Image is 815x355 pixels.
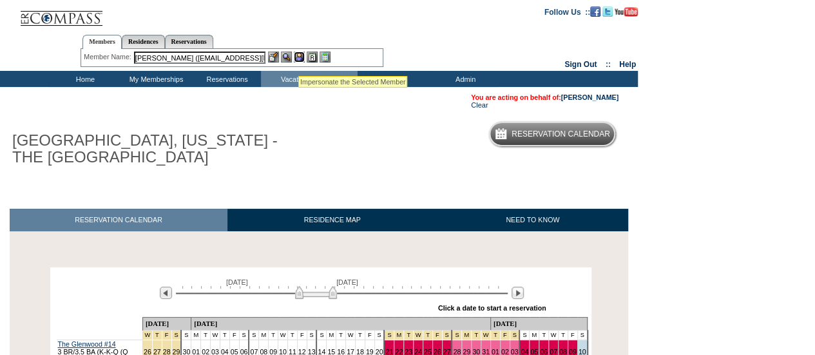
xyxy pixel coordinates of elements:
[48,71,119,87] td: Home
[432,331,442,340] td: Christmas
[512,130,610,139] h5: Reservation Calendar
[307,331,316,340] td: S
[259,331,269,340] td: M
[300,78,405,86] div: Impersonate the Selected Member
[226,278,248,286] span: [DATE]
[530,331,539,340] td: M
[307,52,318,62] img: Reservations
[394,331,404,340] td: Christmas
[452,331,461,340] td: New Year's
[229,331,239,340] td: F
[564,60,597,69] a: Sign Out
[539,331,549,340] td: T
[160,287,172,299] img: Previous
[84,52,133,62] div: Member Name:
[471,101,488,109] a: Clear
[249,331,258,340] td: S
[281,52,292,62] img: View
[239,331,249,340] td: S
[512,287,524,299] img: Next
[355,331,365,340] td: T
[442,331,452,340] td: Christmas
[374,331,384,340] td: S
[519,331,529,340] td: S
[346,331,356,340] td: W
[227,209,437,231] a: RESIDENCE MAP
[327,331,336,340] td: M
[320,52,331,62] img: b_calculator.gif
[336,331,346,340] td: T
[472,331,481,340] td: New Year's
[287,331,297,340] td: T
[171,331,181,340] td: Thanksgiving
[602,7,613,15] a: Follow us on Twitter
[462,331,472,340] td: New Year's
[294,52,305,62] img: Impersonate
[181,331,191,340] td: S
[568,331,577,340] td: F
[384,331,394,340] td: Christmas
[428,71,499,87] td: Admin
[10,209,227,231] a: RESERVATION CALENDAR
[297,331,307,340] td: F
[438,304,546,312] div: Click a date to start a reservation
[615,7,638,17] img: Subscribe to our YouTube Channel
[261,71,358,87] td: Vacation Collection
[190,71,261,87] td: Reservations
[590,7,600,15] a: Become our fan on Facebook
[615,7,638,15] a: Subscribe to our YouTube Channel
[10,130,298,169] h1: [GEOGRAPHIC_DATA], [US_STATE] - THE [GEOGRAPHIC_DATA]
[490,331,500,340] td: New Year's
[561,93,618,101] a: [PERSON_NAME]
[471,93,618,101] span: You are acting on behalf of:
[510,331,519,340] td: New Year's
[278,331,288,340] td: W
[336,278,358,286] span: [DATE]
[220,331,229,340] td: T
[58,340,116,348] a: The Glenwood #14
[437,209,628,231] a: NEED TO KNOW
[414,331,423,340] td: Christmas
[619,60,636,69] a: Help
[423,331,432,340] td: Christmas
[122,35,165,48] a: Residences
[558,331,568,340] td: T
[481,331,491,340] td: New Year's
[152,331,162,340] td: Thanksgiving
[490,318,587,331] td: [DATE]
[365,331,374,340] td: F
[142,318,191,331] td: [DATE]
[549,331,559,340] td: W
[201,331,211,340] td: T
[404,331,414,340] td: Christmas
[191,331,201,340] td: M
[269,331,278,340] td: T
[162,331,171,340] td: Thanksgiving
[606,60,611,69] span: ::
[268,52,279,62] img: b_edit.gif
[602,6,613,17] img: Follow us on Twitter
[500,331,510,340] td: New Year's
[210,331,220,340] td: W
[544,6,590,17] td: Follow Us ::
[191,318,491,331] td: [DATE]
[165,35,213,48] a: Reservations
[119,71,190,87] td: My Memberships
[142,331,152,340] td: Thanksgiving
[316,331,326,340] td: S
[82,35,122,49] a: Members
[590,6,600,17] img: Become our fan on Facebook
[577,331,587,340] td: S
[358,71,428,87] td: Reports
